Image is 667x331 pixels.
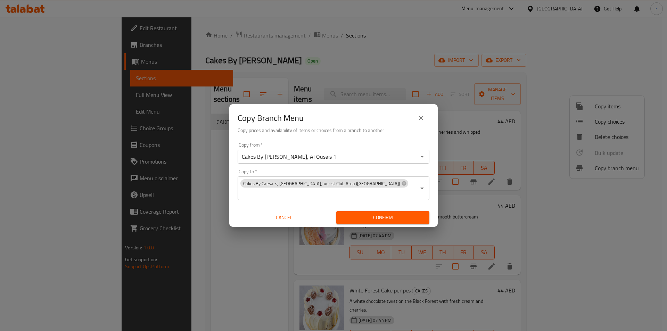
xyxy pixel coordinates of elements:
[413,110,429,126] button: close
[238,126,429,134] h6: Copy prices and availability of items or choices from a branch to another
[417,183,427,193] button: Open
[238,113,304,124] h2: Copy Branch Menu
[240,180,403,187] span: Cakes By Caesars, [GEOGRAPHIC_DATA],Tourist Club Area ([GEOGRAPHIC_DATA])
[336,211,429,224] button: Confirm
[240,213,328,222] span: Cancel
[342,213,424,222] span: Confirm
[238,211,331,224] button: Cancel
[417,152,427,162] button: Open
[240,179,408,188] div: Cakes By Caesars, [GEOGRAPHIC_DATA],Tourist Club Area ([GEOGRAPHIC_DATA])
